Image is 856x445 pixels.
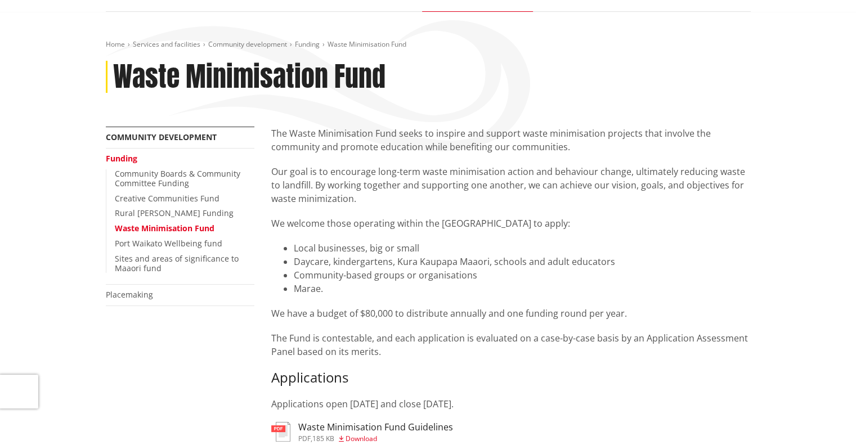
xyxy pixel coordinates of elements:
a: Home [106,39,125,49]
span: pdf [298,434,311,443]
p: We have a budget of $80,000 to distribute annually and one funding round per year. [271,307,751,320]
a: Community development [106,132,217,142]
li: Community-based groups or organisations [294,268,751,282]
span: The Fund is contestable, and each application is evaluated on a case-by-case basis by an Applicat... [271,332,748,358]
a: Creative Communities Fund [115,193,219,204]
a: Services and facilities [133,39,200,49]
p: The Waste Minimisation Fund seeks to inspire and support waste minimisation projects that involve... [271,127,751,154]
h3: Waste Minimisation Fund Guidelines [298,422,453,433]
span: 185 KB [312,434,334,443]
span: Applications [271,368,348,386]
li: Daycare, kindergartens, Kura Kaupapa Maaori, schools and adult educators [294,255,751,268]
img: document-pdf.svg [271,422,290,442]
iframe: Messenger Launcher [804,398,845,438]
a: Community Boards & Community Committee Funding [115,168,240,188]
span: Applications open [DATE] and close [DATE]. [271,398,454,410]
span: Download [346,434,377,443]
a: Sites and areas of significance to Maaori fund [115,253,239,273]
div: , [298,435,453,442]
a: Waste Minimisation Fund Guidelines pdf,185 KB Download [271,422,453,442]
a: Funding [295,39,320,49]
a: Funding [106,153,137,164]
li: Marae. [294,282,751,295]
a: Waste Minimisation Fund [115,223,214,233]
li: Local businesses, big or small [294,241,751,255]
h1: Waste Minimisation Fund [113,61,386,93]
span: Waste Minimisation Fund [328,39,406,49]
a: Community development [208,39,287,49]
a: Placemaking [106,289,153,300]
nav: breadcrumb [106,40,751,50]
a: Rural [PERSON_NAME] Funding [115,208,234,218]
a: Port Waikato Wellbeing fund [115,238,222,249]
p: Our goal is to encourage long-term waste minimisation action and behaviour change, ultimately red... [271,165,751,205]
p: We welcome those operating within the [GEOGRAPHIC_DATA] to apply: [271,217,751,230]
